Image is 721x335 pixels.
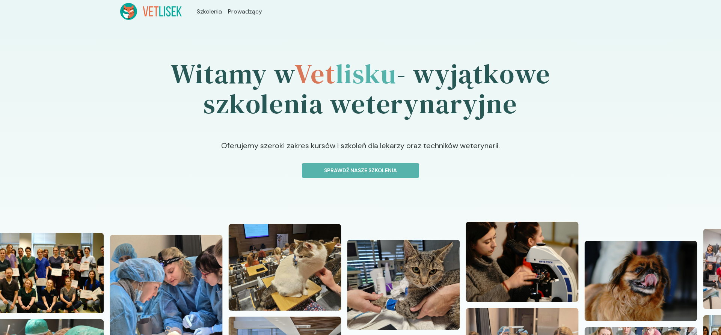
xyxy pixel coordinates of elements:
a: Prowadzący [228,7,262,16]
a: Szkolenia [197,7,222,16]
h1: Witamy w - wyjątkowe szkolenia weterynaryjne [120,38,601,140]
p: Oferujemy szeroki zakres kursów i szkoleń dla lekarzy oraz techników weterynarii. [120,140,601,163]
p: Sprawdź nasze szkolenia [308,167,413,174]
button: Sprawdź nasze szkolenia [302,163,419,178]
img: Z2WOn5bqstJ98vZ7_DSC06617.JPG [585,241,697,321]
span: lisku [336,55,397,92]
img: Z2WOrpbqstJ98vaB_DSC04907.JPG [466,222,579,302]
img: Z2WOx5bqstJ98vaI_20240512_101618.jpg [229,224,341,311]
img: Z2WOuJbqstJ98vaF_20221127_125425.jpg [347,240,460,330]
span: Vet [294,55,335,92]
